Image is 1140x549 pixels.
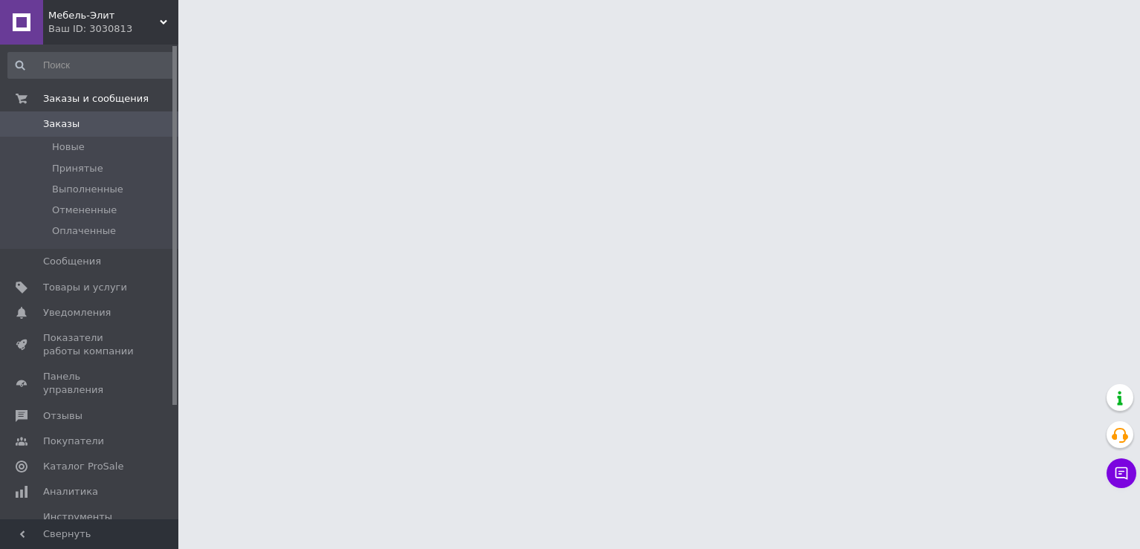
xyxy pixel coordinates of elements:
span: Заказы [43,117,80,131]
span: Принятые [52,162,103,175]
span: Показатели работы компании [43,331,137,358]
span: Выполненные [52,183,123,196]
input: Поиск [7,52,175,79]
span: Отзывы [43,409,82,423]
span: Инструменты вебмастера и SEO [43,510,137,537]
span: Оплаченные [52,224,116,238]
div: Ваш ID: 3030813 [48,22,178,36]
span: Уведомления [43,306,111,319]
span: Аналитика [43,485,98,498]
span: Каталог ProSale [43,460,123,473]
span: Отмененные [52,204,117,217]
span: Панель управления [43,370,137,397]
span: Мебель-Элит [48,9,160,22]
span: Товары и услуги [43,281,127,294]
button: Чат с покупателем [1107,458,1136,488]
span: Заказы и сообщения [43,92,149,105]
span: Новые [52,140,85,154]
span: Покупатели [43,435,104,448]
span: Сообщения [43,255,101,268]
